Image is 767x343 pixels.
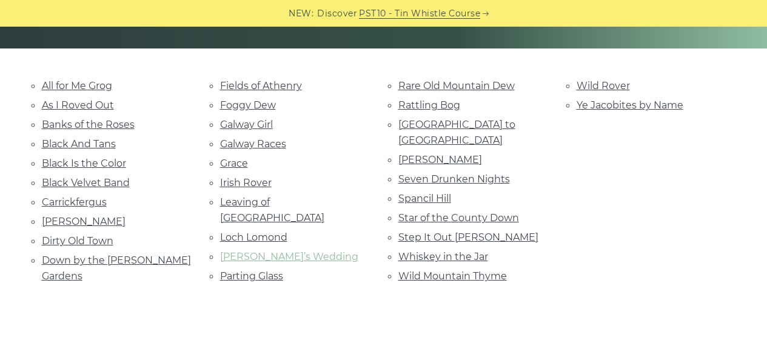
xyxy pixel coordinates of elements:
a: Loch Lomond [220,231,287,243]
a: Black Velvet Band [42,177,130,188]
a: Irish Rover [220,177,272,188]
a: [GEOGRAPHIC_DATA] to [GEOGRAPHIC_DATA] [398,119,515,146]
a: All for Me Grog [42,80,112,92]
a: Ye Jacobites by Name [577,99,683,111]
a: PST10 - Tin Whistle Course [359,7,480,21]
a: Seven Drunken Nights [398,173,510,185]
a: Down by the [PERSON_NAME] Gardens [42,255,191,282]
a: Rattling Bog [398,99,460,111]
a: Spancil Hill [398,193,451,204]
a: Galway Races [220,138,286,150]
a: Banks of the Roses [42,119,135,130]
a: Wild Mountain Thyme [398,270,507,282]
a: Leaving of [GEOGRAPHIC_DATA] [220,196,324,224]
a: Black Is the Color [42,158,126,169]
a: Whiskey in the Jar [398,251,488,262]
span: NEW: [289,7,313,21]
a: Wild Rover [577,80,630,92]
span: Discover [317,7,357,21]
a: Fields of Athenry [220,80,302,92]
a: Star of the County Down [398,212,519,224]
a: Black And Tans [42,138,116,150]
a: [PERSON_NAME] [398,154,482,165]
a: Step It Out [PERSON_NAME] [398,231,538,243]
a: Grace [220,158,248,169]
a: Rare Old Mountain Dew [398,80,515,92]
a: Dirty Old Town [42,235,113,247]
a: [PERSON_NAME] [42,216,126,227]
a: Foggy Dew [220,99,276,111]
a: [PERSON_NAME]’s Wedding [220,251,358,262]
a: Parting Glass [220,270,283,282]
a: Carrickfergus [42,196,107,208]
a: Galway Girl [220,119,273,130]
a: As I Roved Out [42,99,114,111]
